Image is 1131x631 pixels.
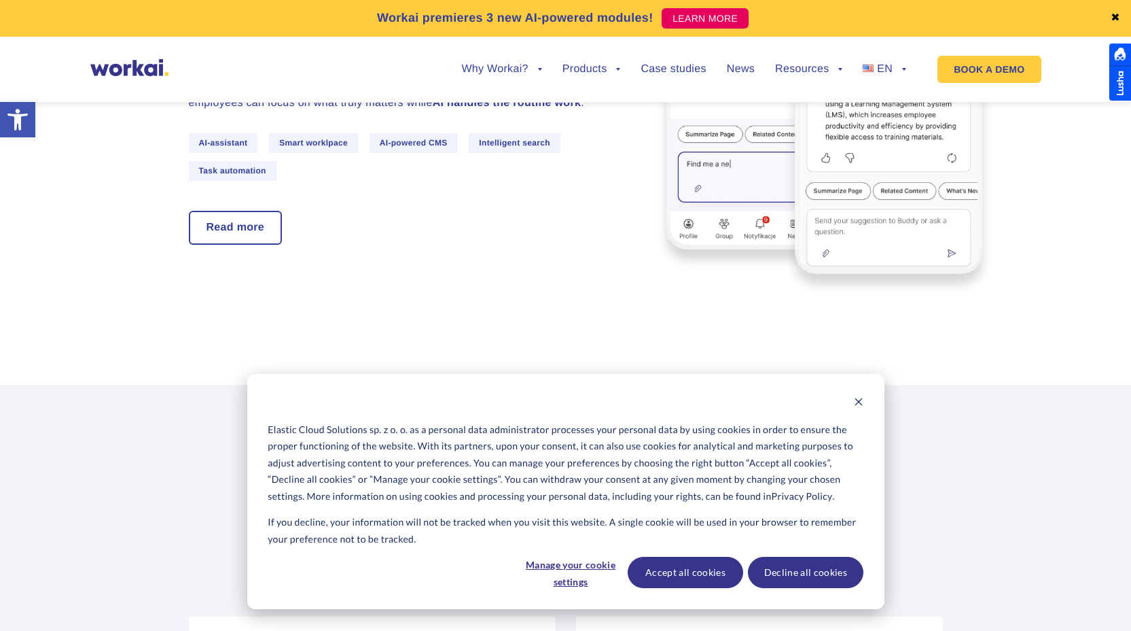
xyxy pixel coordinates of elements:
[628,557,743,588] button: Accept all cookies
[433,97,581,109] strong: AI handles the routine work
[247,374,884,609] div: Cookie banner
[641,64,706,75] a: Case studies
[772,488,833,505] a: Privacy Policy
[937,56,1041,83] a: BOOK A DEMO
[190,212,281,243] a: Read more
[268,514,863,547] p: If you decline, your information will not be tracked when you visit this website. A single cookie...
[189,466,943,500] h2: Making your workplace
[662,8,749,29] a: LEARN MORE
[7,514,374,624] iframe: Popup CTA
[377,9,653,27] p: Workai premieres 3 new AI-powered modules!
[461,64,541,75] a: Why Workai?
[469,133,560,153] span: Intelligent search
[370,133,458,153] span: AI-powered CMS
[562,64,621,75] a: Products
[854,395,863,412] button: Dismiss cookie banner
[1111,13,1120,24] a: ✖
[189,161,276,181] span: Task automation
[727,64,755,75] a: News
[269,133,358,153] span: Smart worklpace
[518,557,623,588] button: Manage your cookie settings
[877,63,893,75] span: EN
[268,422,863,505] p: Elastic Cloud Solutions sp. z o. o. as a personal data administrator processes your personal data...
[748,557,863,588] button: Decline all cookies
[775,64,842,75] a: Resources
[189,133,258,153] span: AI-assistant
